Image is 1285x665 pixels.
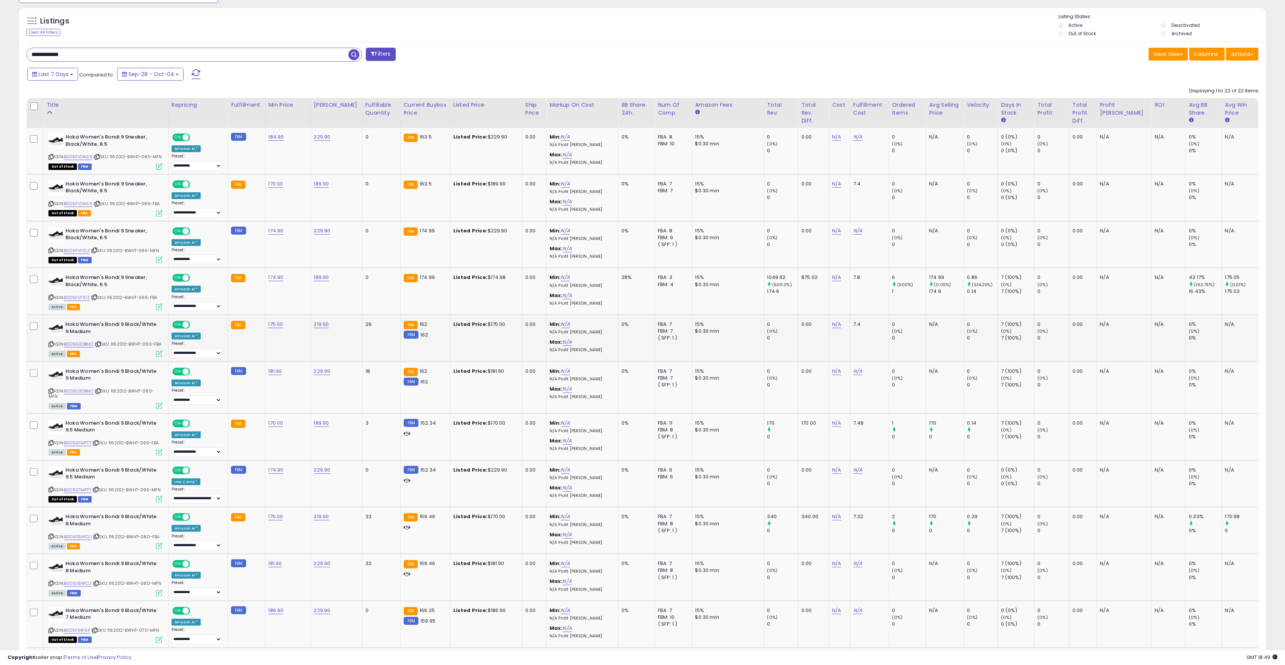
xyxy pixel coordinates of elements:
[832,133,841,141] a: N/A
[832,274,841,281] a: N/A
[832,419,841,427] a: N/A
[767,134,798,140] div: 0
[78,210,91,216] span: FBA
[550,189,612,195] p: N/A Profit [PERSON_NAME]
[64,580,92,587] a: B0D5G5WCL1
[1001,188,1012,194] small: (0%)
[561,560,570,567] a: N/A
[1073,101,1094,125] div: Total Profit Diff.
[563,578,572,585] a: N/A
[621,274,649,281] div: 28%
[314,513,329,520] a: 219.90
[621,227,649,234] div: 0%
[967,141,977,147] small: (0%)
[832,513,841,520] a: N/A
[48,368,64,383] img: 31dBMIqQS+L._SL40_.jpg
[892,134,926,140] div: 0
[967,235,977,241] small: (0%)
[117,68,184,81] button: Sep-28 - Oct-04
[967,181,998,187] div: 0
[853,133,862,141] a: N/A
[1100,181,1146,187] div: N/A
[892,147,926,154] div: 0
[929,134,958,140] div: N/A
[269,513,283,520] a: 170.00
[269,321,283,328] a: 175.00
[39,70,69,78] span: Last 7 Days
[892,101,923,117] div: Ordered Items
[853,560,862,567] a: N/A
[1037,141,1048,147] small: (0%)
[1189,194,1221,201] div: 0%
[801,134,823,140] div: 0.00
[892,188,903,194] small: (0%)
[767,181,798,187] div: 0
[658,134,686,140] div: FBA: 8
[1171,22,1200,28] label: Deactivated
[695,109,700,116] small: Amazon Fees.
[1155,101,1182,109] div: ROI
[550,101,615,109] div: Markup on Cost
[1068,22,1082,28] label: Active
[1189,141,1199,147] small: (0%)
[314,368,331,375] a: 229.90
[189,181,201,187] span: OFF
[420,133,432,140] span: 163.5
[1073,134,1091,140] div: 0.00
[621,134,649,140] div: 0%
[695,140,758,147] div: $0.30 min
[1225,134,1252,140] div: N/A
[40,16,69,26] h5: Listings
[1189,117,1193,124] small: Avg BB Share.
[853,101,886,117] div: Fulfillment Cost
[48,227,64,243] img: 31dBMIqQS+L._SL40_.jpg
[929,181,958,187] div: N/A
[695,227,758,234] div: 15%
[420,227,435,234] span: 174.99
[269,607,284,614] a: 186.90
[314,466,331,474] a: 229.90
[525,181,540,187] div: 0.00
[1037,101,1066,117] div: Total Profit
[967,188,977,194] small: (0%)
[853,466,862,474] a: N/A
[563,338,572,346] a: N/A
[563,385,572,393] a: N/A
[48,321,64,336] img: 31dBMIqQS+L._SL40_.jpg
[1189,227,1221,234] div: 0%
[172,145,201,152] div: Amazon AI *
[66,274,158,290] b: Hoka Women's Bondi 9 Sneaker, Black/White, 6.5
[546,98,618,128] th: The percentage added to the cost of goods (COGS) that forms the calculator for Min & Max prices.
[892,227,926,234] div: 0
[365,134,395,140] div: 0
[767,227,798,234] div: 0
[563,437,572,445] a: N/A
[269,560,282,567] a: 181.90
[48,560,64,575] img: 31dBMIqQS+L._SL40_.jpg
[64,487,91,493] a: B0D5G7MP7T
[853,607,862,614] a: N/A
[48,274,64,289] img: 31dBMIqQS+L._SL40_.jpg
[658,241,686,248] div: ( SFP: 1 )
[563,245,572,252] a: N/A
[453,227,516,234] div: $229.90
[525,227,540,234] div: 0.00
[314,227,331,235] a: 229.90
[404,134,418,142] small: FBA
[128,70,174,78] span: Sep-28 - Oct-04
[1189,241,1221,248] div: 0%
[1100,227,1146,234] div: N/A
[1189,87,1258,95] div: Displaying 1 to 22 of 22 items
[929,227,958,234] div: N/A
[967,134,998,140] div: 0
[1037,241,1069,248] div: 0
[172,101,225,109] div: Repricing
[269,419,283,427] a: 170.00
[64,388,94,394] a: B0D5G3DBMC
[561,274,570,281] a: N/A
[1001,227,1034,234] div: 0 (0%)
[189,228,201,234] span: OFF
[365,227,395,234] div: 0
[695,134,758,140] div: 15%
[48,607,64,622] img: 31dBMIqQS+L._SL40_.jpg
